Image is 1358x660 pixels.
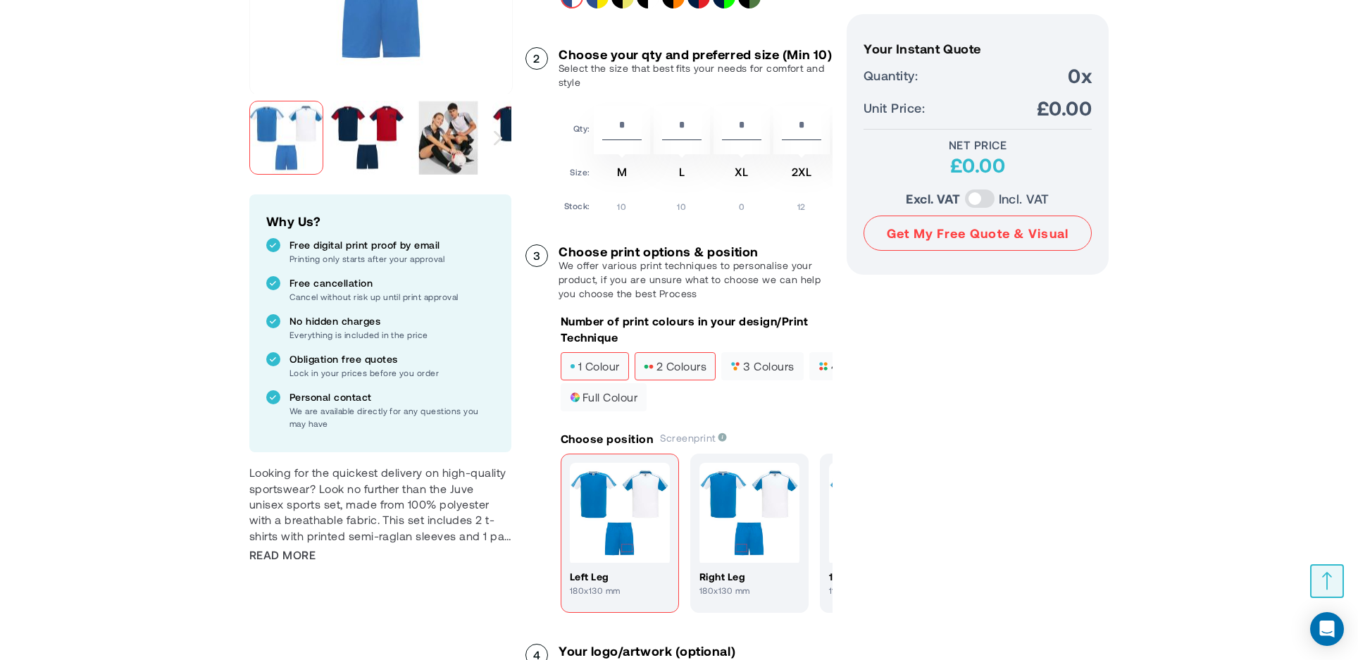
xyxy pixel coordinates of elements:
[289,352,494,366] p: Obligation free quotes
[864,216,1092,251] button: Get My Free Quote & Visual
[330,101,404,175] img: Juve unisex sports set
[289,366,494,379] p: Lock in your prices before you order
[773,195,830,213] td: 12
[249,101,323,175] img: Juve unisex sports set
[249,94,330,182] div: Juve unisex sports set
[289,252,494,265] p: Printing only starts after your approval
[699,570,799,584] h4: Right leg
[485,94,511,182] div: Next
[330,94,411,182] div: Juve unisex sports set
[714,158,770,192] td: XL
[906,189,960,208] label: Excl. VAT
[699,584,799,597] p: 180x130 mm
[570,392,637,402] span: full colour
[411,94,492,182] div: Juve unisex sports set
[289,290,494,303] p: Cancel without risk up until print approval
[266,211,494,231] h2: Why Us?
[1310,612,1344,646] div: Open Intercom Messenger
[864,138,1092,152] div: Net Price
[411,101,485,175] img: Juve unisex sports set
[594,195,650,213] td: 10
[249,465,511,544] div: Looking for the quickest delivery on high-quality sportswear? Look no further than the Juve unise...
[249,547,316,563] span: Read More
[864,152,1092,178] div: £0.00
[594,158,650,192] td: M
[829,584,929,597] p: 110x110 mm
[564,158,590,192] td: Size:
[559,244,833,259] h3: Choose print options & position
[289,390,494,404] p: Personal contact
[559,47,833,61] h3: Choose your qty and preferred size (Min 10)
[773,158,830,192] td: 2XL
[570,361,620,371] span: 1 colour
[1037,95,1092,120] span: £0.00
[864,66,918,85] span: Quantity:
[561,431,653,447] p: Choose position
[864,42,1092,56] h3: Your Instant Quote
[999,189,1049,208] label: Incl. VAT
[829,463,929,563] img: Print position 1st t-shirt - Left chest
[559,61,833,89] p: Select the size that best fits your needs for comfort and style
[289,328,494,341] p: Everything is included in the price
[289,314,494,328] p: No hidden charges
[289,276,494,290] p: Free cancellation
[570,570,670,584] h4: Left leg
[714,195,770,213] td: 0
[564,195,590,213] td: Stock:
[570,584,670,597] p: 180x130 mm
[559,259,833,301] p: We offer various print techniques to personalise your product, if you are unsure what to choose w...
[829,570,929,584] h4: 1st t-shirt - Left chest
[289,404,494,430] p: We are available directly for any questions you may have
[654,158,710,192] td: L
[564,106,590,154] td: Qty:
[730,361,794,371] span: 3 colours
[818,361,882,371] span: 4 colours
[289,238,494,252] p: Free digital print proof by email
[1068,63,1092,88] span: 0x
[570,463,670,563] img: Print position Left leg
[654,195,710,213] td: 10
[864,98,925,118] span: Unit Price:
[660,432,727,444] span: Screenprint
[699,463,799,563] img: Print position Right leg
[644,361,706,371] span: 2 colours
[559,644,833,658] h3: Your logo/artwork (optional)
[561,313,833,345] p: Number of print colours in your design/Print Technique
